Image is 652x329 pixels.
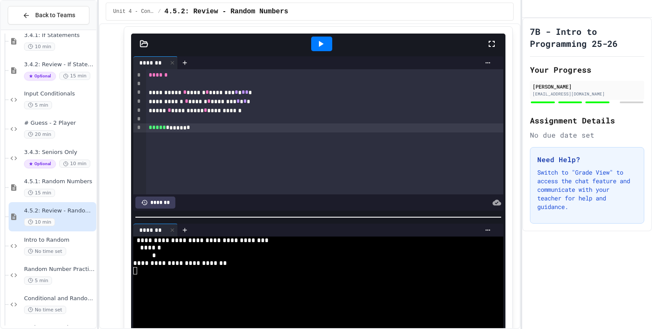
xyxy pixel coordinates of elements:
[24,120,95,127] span: # Guess - 2 Player
[530,130,644,140] div: No due date set
[24,101,52,109] span: 5 min
[24,306,66,314] span: No time set
[24,149,95,156] span: 3.4.3: Seniors Only
[530,114,644,126] h2: Assignment Details
[24,61,95,68] span: 3.4.2: Review - If Statements
[24,130,55,138] span: 20 min
[59,160,90,168] span: 10 min
[113,8,154,15] span: Unit 4 - Conditionals and while Loops
[530,25,644,49] h1: 7B - Intro to Programming 25-26
[24,266,95,273] span: Random Number Practice
[158,8,161,15] span: /
[24,207,95,215] span: 4.5.2: Review - Random Numbers
[24,32,95,39] span: 3.4.1: If Statements
[24,295,95,302] span: Conditional and Random Practice
[24,218,55,226] span: 10 min
[59,72,90,80] span: 15 min
[533,91,642,97] div: [EMAIL_ADDRESS][DOMAIN_NAME]
[24,277,52,285] span: 5 min
[8,6,89,25] button: Back to Teams
[24,178,95,185] span: 4.5.1: Random Numbers
[537,154,637,165] h3: Need Help?
[165,6,288,17] span: 4.5.2: Review - Random Numbers
[24,43,55,51] span: 10 min
[24,72,56,80] span: Optional
[533,83,642,90] div: [PERSON_NAME]
[24,237,95,244] span: Intro to Random
[35,11,75,20] span: Back to Teams
[24,247,66,255] span: No time set
[24,90,95,98] span: Input Conditionals
[24,189,55,197] span: 15 min
[537,168,637,211] p: Switch to "Grade View" to access the chat feature and communicate with your teacher for help and ...
[530,64,644,76] h2: Your Progress
[24,160,56,168] span: Optional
